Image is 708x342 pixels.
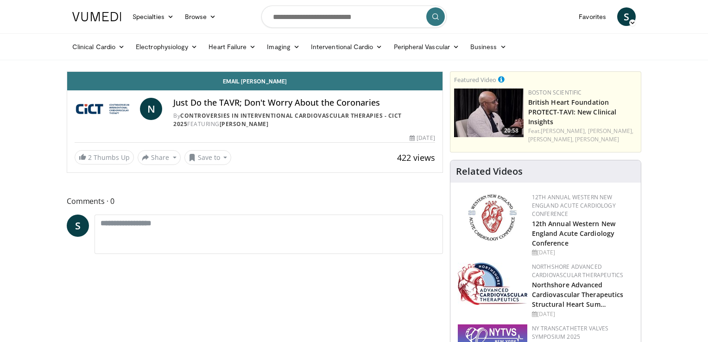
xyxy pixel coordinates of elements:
[467,193,518,242] img: 0954f259-7907-4053-a817-32a96463ecc8.png.150x105_q85_autocrop_double_scale_upscale_version-0.2.png
[573,7,612,26] a: Favorites
[220,120,269,128] a: [PERSON_NAME]
[67,195,443,207] span: Comments 0
[454,89,524,137] img: 20bd0fbb-f16b-4abd-8bd0-1438f308da47.150x105_q85_crop-smart_upscale.jpg
[140,98,162,120] a: N
[532,324,609,341] a: NY Transcatheter Valves Symposium 2025
[138,150,181,165] button: Share
[617,7,636,26] a: S
[173,112,402,128] a: Controversies in Interventional Cardiovascular Therapies - CICT 2025
[541,127,586,135] a: [PERSON_NAME],
[388,38,465,56] a: Peripheral Vascular
[458,263,527,305] img: 45d48ad7-5dc9-4e2c-badc-8ed7b7f471c1.jpg.150x105_q85_autocrop_double_scale_upscale_version-0.2.jpg
[532,193,616,218] a: 12th Annual Western New England Acute Cardiology Conference
[67,38,130,56] a: Clinical Cardio
[179,7,222,26] a: Browse
[454,76,496,84] small: Featured Video
[528,135,574,143] a: [PERSON_NAME],
[465,38,512,56] a: Business
[454,89,524,137] a: 20:58
[532,219,615,247] a: 12th Annual Western New England Acute Cardiology Conference
[532,310,633,318] div: [DATE]
[528,127,637,144] div: Feat.
[67,72,442,90] a: Email [PERSON_NAME]
[72,12,121,21] img: VuMedi Logo
[532,263,624,279] a: NorthShore Advanced Cardiovascular Therapeutics
[588,127,633,135] a: [PERSON_NAME],
[501,127,521,135] span: 20:58
[184,150,232,165] button: Save to
[261,38,305,56] a: Imaging
[528,89,582,96] a: Boston Scientific
[88,153,92,162] span: 2
[130,38,203,56] a: Electrophysiology
[261,6,447,28] input: Search topics, interventions
[532,248,633,257] div: [DATE]
[127,7,179,26] a: Specialties
[575,135,619,143] a: [PERSON_NAME]
[456,166,523,177] h4: Related Videos
[173,98,435,108] h4: Just Do the TAVR; Don't Worry About the Coronaries
[528,98,617,126] a: British Heart Foundation PROTECT-TAVI: New Clinical Insights
[532,280,624,309] a: Northshore Advanced Cardiovascular Therapeutics Structural Heart Sum…
[75,150,134,165] a: 2 Thumbs Up
[75,98,136,120] img: Controversies in Interventional Cardiovascular Therapies - CICT 2025
[67,215,89,237] a: S
[397,152,435,163] span: 422 views
[305,38,388,56] a: Interventional Cardio
[410,134,435,142] div: [DATE]
[203,38,261,56] a: Heart Failure
[173,112,435,128] div: By FEATURING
